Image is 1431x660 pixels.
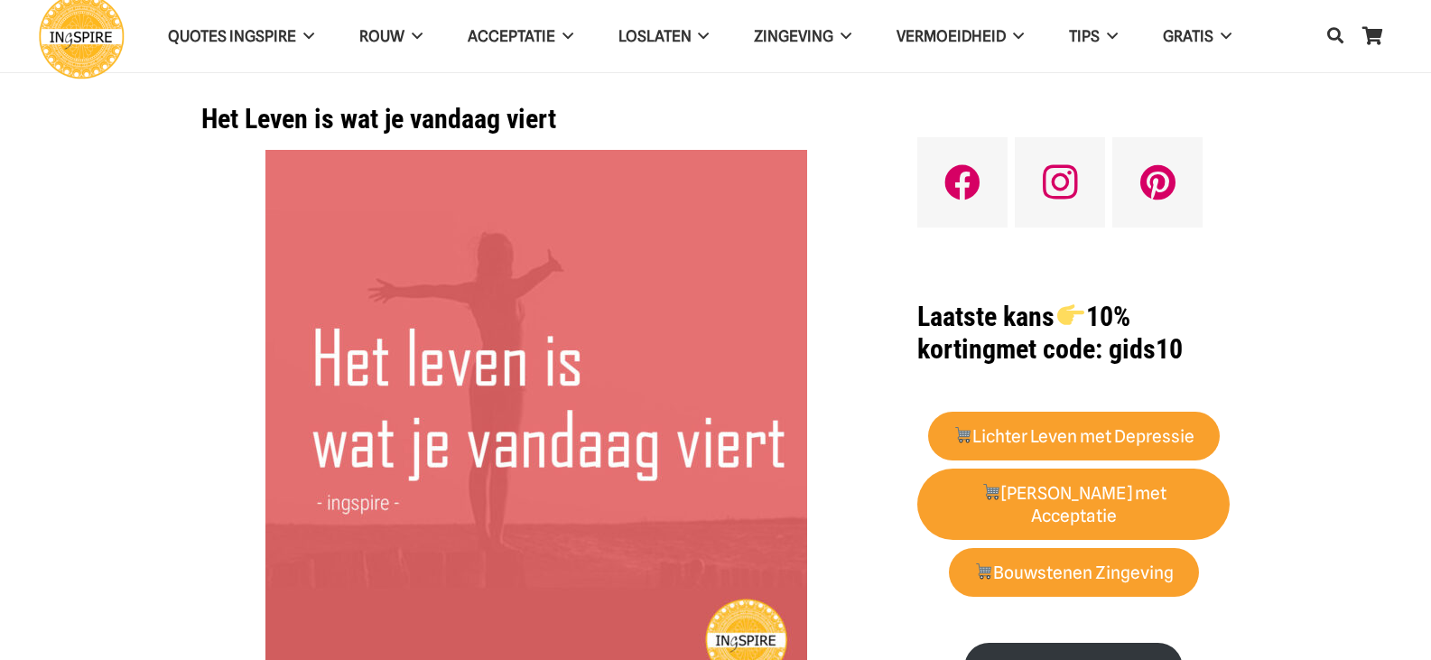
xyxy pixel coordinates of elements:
strong: Laatste kans 10% korting [917,301,1129,365]
a: 🛒Lichter Leven met Depressie [928,412,1220,461]
span: Loslaten [618,27,692,45]
strong: Bouwstenen Zingeving [974,562,1175,583]
span: Acceptatie [468,27,555,45]
a: 🛒[PERSON_NAME] met Acceptatie [917,469,1230,541]
strong: [PERSON_NAME] met Acceptatie [981,483,1166,526]
a: Zoeken [1317,14,1353,58]
a: ROUW [337,14,445,60]
img: 🛒 [982,483,999,500]
a: QUOTES INGSPIRE [145,14,337,60]
a: Acceptatie [445,14,596,60]
span: VERMOEIDHEID [897,27,1006,45]
span: TIPS [1069,27,1100,45]
a: Instagram [1015,137,1105,228]
a: Loslaten [596,14,732,60]
a: VERMOEIDHEID [874,14,1046,60]
a: Facebook [917,137,1008,228]
span: QUOTES INGSPIRE [168,27,296,45]
span: GRATIS [1163,27,1213,45]
a: GRATIS [1140,14,1254,60]
strong: Lichter Leven met Depressie [953,426,1195,447]
img: 🛒 [975,562,992,580]
a: TIPS [1046,14,1140,60]
img: 🛒 [954,426,971,443]
a: Pinterest [1112,137,1203,228]
span: Zingeving [754,27,833,45]
a: Zingeving [731,14,874,60]
a: 🛒Bouwstenen Zingeving [949,548,1199,598]
img: 👉 [1057,302,1084,329]
h1: Het Leven is wat je vandaag viert [201,103,872,135]
h1: met code: gids10 [917,301,1230,366]
span: ROUW [359,27,404,45]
